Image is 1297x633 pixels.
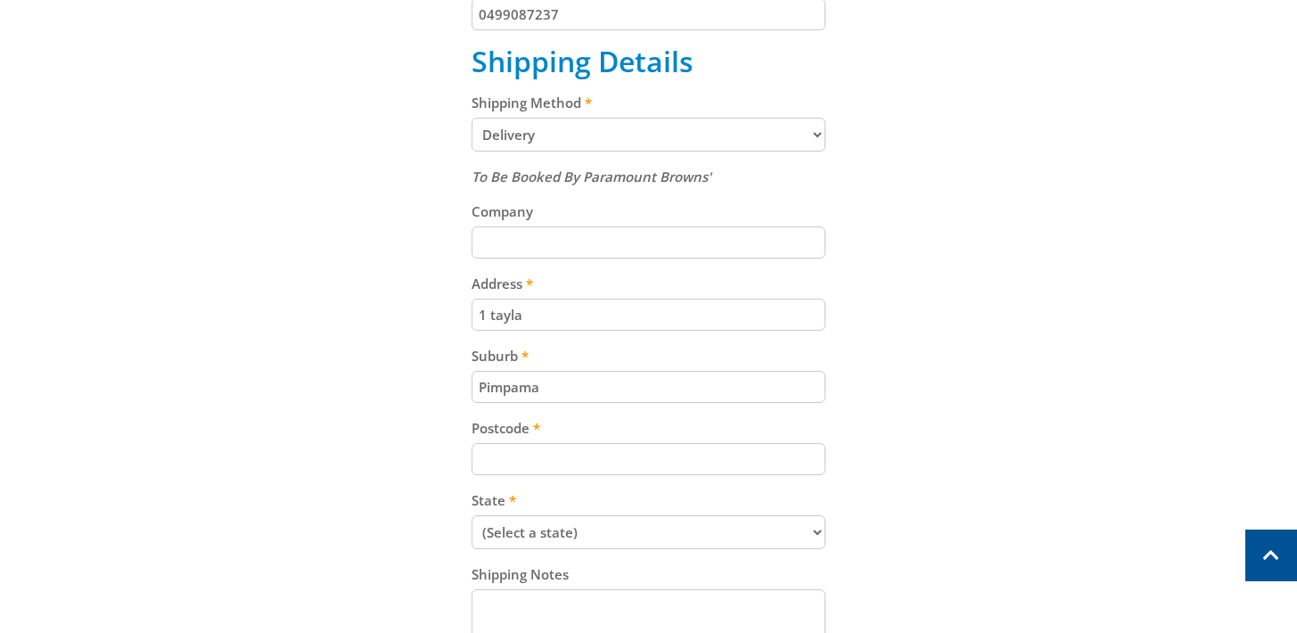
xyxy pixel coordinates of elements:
label: State [472,489,825,511]
label: Postcode [472,417,825,439]
select: Please select a shipping method. [472,118,825,152]
label: Shipping Method [472,92,825,113]
select: Please select your state. [472,515,825,549]
label: Shipping Notes [472,563,825,585]
input: Please enter your suburb. [472,371,825,403]
h2: Shipping Details [472,45,825,78]
label: Company [472,201,825,222]
label: Suburb [472,345,825,366]
input: Please enter your address. [472,299,825,331]
em: To Be Booked By Paramount Browns' [472,168,711,185]
label: Address [472,273,825,294]
input: Please enter your postcode. [472,443,825,475]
